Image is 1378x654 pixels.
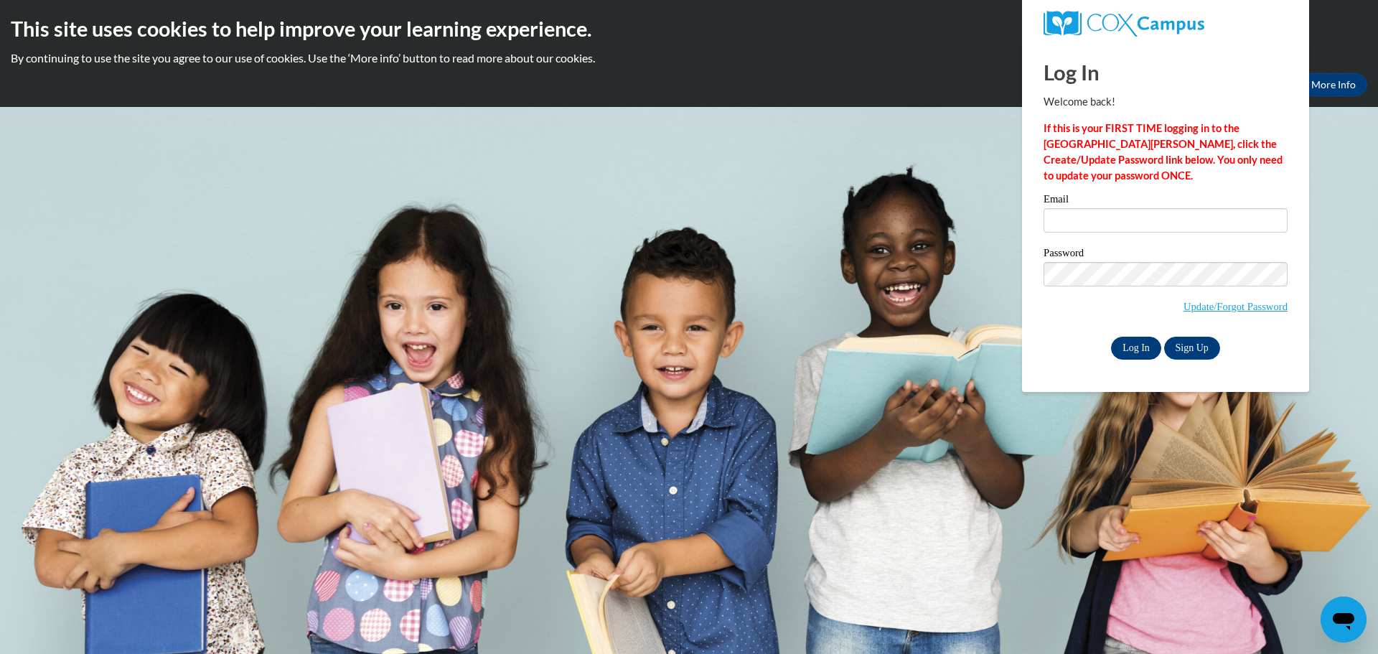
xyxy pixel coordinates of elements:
input: Log In [1111,337,1161,360]
a: COX Campus [1044,11,1288,37]
p: Welcome back! [1044,94,1288,110]
p: By continuing to use the site you agree to our use of cookies. Use the ‘More info’ button to read... [11,50,1367,66]
h2: This site uses cookies to help improve your learning experience. [11,14,1367,43]
a: Sign Up [1164,337,1220,360]
label: Email [1044,194,1288,208]
iframe: Button to launch messaging window [1321,597,1367,643]
h1: Log In [1044,57,1288,87]
a: Update/Forgot Password [1184,301,1288,312]
a: More Info [1300,73,1367,96]
img: COX Campus [1044,11,1204,37]
label: Password [1044,248,1288,262]
strong: If this is your FIRST TIME logging in to the [GEOGRAPHIC_DATA][PERSON_NAME], click the Create/Upd... [1044,122,1283,182]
